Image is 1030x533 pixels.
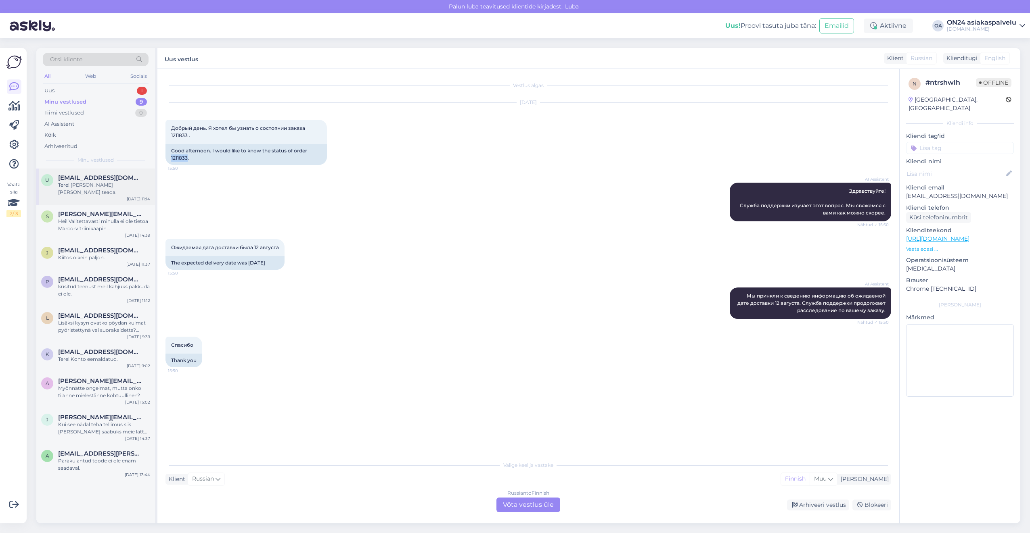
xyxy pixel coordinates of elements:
span: s [46,213,49,219]
span: anu.parkkila@gmail.com [58,450,142,457]
div: Thank you [165,354,202,367]
span: n [913,81,917,87]
div: Kiitos oikein paljon. [58,254,150,261]
span: a [46,453,49,459]
div: [DATE] 9:39 [127,334,150,340]
div: Arhiveeritud [44,142,77,150]
img: Askly Logo [6,54,22,70]
span: 15:50 [168,165,198,171]
div: 1 [137,87,147,95]
span: Nähtud ✓ 15:50 [857,319,889,325]
div: [DATE] 15:02 [125,399,150,405]
span: s.myllarinen@gmail.com [58,210,142,218]
div: Võta vestlus üle [496,498,560,512]
span: Muu [814,475,827,482]
div: Russian to Finnish [507,489,549,497]
span: antti.herronen@hotmail.com [58,377,142,385]
div: Küsi telefoninumbrit [906,212,971,223]
p: Kliendi tag'id [906,132,1014,140]
div: Tere! Konto eemaldatud. [58,356,150,363]
input: Lisa nimi [906,169,1005,178]
p: Kliendi nimi [906,157,1014,166]
p: Vaata edasi ... [906,246,1014,253]
div: OA [932,20,944,31]
div: [GEOGRAPHIC_DATA], [GEOGRAPHIC_DATA] [909,96,1006,112]
div: Web [84,71,98,81]
div: küsitud teenust meil kahjuks pakkuda ei ole. [58,283,150,298]
div: AI Assistent [44,120,74,128]
span: l [46,315,49,321]
input: Lisa tag [906,142,1014,154]
div: [DATE] 14:37 [125,435,150,441]
div: Klient [884,54,904,62]
span: pipsalai1@gmail.com [58,276,142,283]
span: Offline [976,78,1011,87]
div: Proovi tasuta juba täna: [725,21,816,31]
div: [PERSON_NAME] [837,475,889,483]
div: [DATE] 11:12 [127,298,150,304]
span: Russian [911,54,932,62]
div: Vestlus algas [165,82,891,89]
div: Vaata siia [6,181,21,217]
p: Kliendi email [906,183,1014,192]
div: [DATE] 14:39 [125,232,150,238]
div: Kui see nädal teha tellimus siis [PERSON_NAME] saabuks meie lattu [DATE]. [58,421,150,435]
div: Tere! [PERSON_NAME] [PERSON_NAME] teada. [58,181,150,196]
span: a [46,380,49,386]
span: Russian [192,475,214,483]
div: 2 / 3 [6,210,21,217]
div: The expected delivery date was [DATE] [165,256,285,270]
div: Finnish [781,473,810,485]
div: Tiimi vestlused [44,109,84,117]
div: Lisäksi kysyn ovatko pöydän kulmat pyöristettynä vai suorakaidetta? [PERSON_NAME] maksaisi minull... [58,319,150,334]
div: Socials [129,71,149,81]
div: Arhiveeri vestlus [787,500,849,510]
div: Hei! Valitettavasti minulla ei ole tietoa Marco-vitriinikaapin peilikuvakokoonpanon tai ylösalais... [58,218,150,232]
span: p [46,279,49,285]
span: jani@salmensuo.fi [58,247,142,254]
div: [DATE] 11:37 [126,261,150,267]
span: utriame@icloud.com [58,174,142,181]
div: 9 [136,98,147,106]
b: Uus! [725,22,741,29]
span: 15:50 [168,270,198,276]
div: [DOMAIN_NAME] [947,26,1016,32]
button: Emailid [819,18,854,33]
div: [DATE] [165,99,891,106]
p: [MEDICAL_DATA] [906,264,1014,273]
div: Klient [165,475,185,483]
span: 15:50 [168,368,198,374]
div: Myönnätte ongelmat, mutta onko tilanne mielestänne kohtuullinen? [58,385,150,399]
div: Good afternoon. I would like to know the status of order 1211833. [165,144,327,165]
div: Uus [44,87,54,95]
div: [DATE] 11:14 [127,196,150,202]
span: Спасибо [171,342,193,348]
div: Blokeeri [852,500,891,510]
div: Klienditugi [943,54,978,62]
a: [URL][DOMAIN_NAME] [906,235,969,242]
div: Kliendi info [906,120,1014,127]
div: 0 [135,109,147,117]
p: Klienditeekond [906,226,1014,235]
span: Nähtud ✓ 15:50 [857,222,889,228]
div: ON24 asiakaspalvelu [947,19,1016,26]
span: Minu vestlused [77,156,114,164]
span: joanna.tzortzis@gmail.com [58,414,142,421]
span: AI Assistent [858,176,889,182]
div: Aktiivne [864,19,913,33]
span: lehtinen.merja@gmail.com [58,312,142,319]
div: All [43,71,52,81]
span: AI Assistent [858,281,889,287]
p: Brauser [906,276,1014,285]
span: English [984,54,1005,62]
div: Valige keel ja vastake [165,462,891,469]
div: # ntrshwlh [925,78,976,87]
p: Operatsioonisüsteem [906,256,1014,264]
span: Otsi kliente [50,55,82,64]
span: j [46,416,48,423]
div: Paraku antud toode ei ole enam saadaval. [58,457,150,472]
div: [DATE] 13:44 [125,472,150,478]
div: [PERSON_NAME] [906,301,1014,308]
span: Ожидаемая дата доставки была 12 августа [171,244,279,250]
p: Märkmed [906,313,1014,322]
